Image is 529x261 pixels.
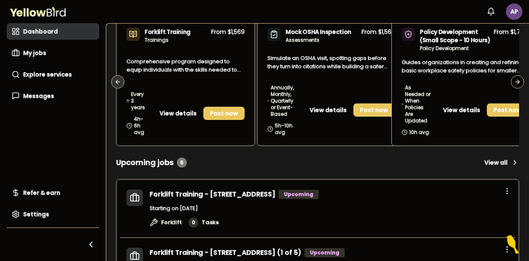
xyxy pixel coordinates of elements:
[506,3,522,20] span: AP
[145,28,191,36] span: Forklift Training
[362,28,395,36] p: From $1,562
[7,45,99,61] a: My jobs
[211,28,245,36] p: From $1,569
[116,157,187,168] h3: Upcoming jobs
[500,232,525,257] button: Open Resource Center
[420,45,469,52] span: Policy Development
[305,248,345,257] div: Upcoming
[203,107,245,120] a: Post now
[188,218,219,227] a: 0Tasks
[494,28,528,36] p: From $1,784
[438,103,485,117] button: View details
[177,158,187,168] div: 6
[481,156,519,169] a: View all
[23,210,49,218] span: Settings
[275,122,298,136] span: 5h-10h avg
[150,189,275,199] a: Forklift Training - [STREET_ADDRESS]
[134,116,148,136] span: 4h-6h avg
[271,84,298,117] span: Annually, Monthly, Quarterly or Event-Based
[7,88,99,104] a: Messages
[150,204,509,213] p: Starting on [DATE]
[23,189,60,197] span: Refer & earn
[409,129,429,136] span: 10h avg
[360,106,388,114] span: Post now
[487,103,528,117] a: Post now
[493,106,522,114] span: Post now
[286,28,351,36] span: Mock OSHA Inspection
[155,107,202,120] button: View details
[420,28,491,44] span: Policy Development (Small Scope - 10 Hours)
[188,218,198,227] div: 0
[7,23,99,40] a: Dashboard
[131,91,148,111] span: Every 3 years
[7,66,99,83] a: Explore services
[145,36,169,43] span: Trainings
[161,218,182,227] span: Forklift
[23,92,54,100] span: Messages
[150,248,301,257] a: Forklift Training - [STREET_ADDRESS] (1 of 5)
[23,70,72,79] span: Explore services
[7,206,99,223] a: Settings
[279,190,319,199] div: Upcoming
[267,54,388,78] span: Simulate an OSHA visit, spotting gaps before they turn into citations while building a safer work...
[23,27,58,36] span: Dashboard
[353,103,395,117] a: Post now
[405,84,431,124] span: As Needed or When Policies Are Updated
[286,36,319,43] span: Assessments
[402,58,522,82] span: Guides organizations in creating and refining basic workplace safety policies for smaller operati...
[126,57,241,81] span: Comprehensive program designed to equip individuals with the skills needed to safely operate a fo...
[210,109,238,117] span: Post now
[305,103,352,117] button: View details
[23,49,46,57] span: My jobs
[7,184,99,201] a: Refer & earn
